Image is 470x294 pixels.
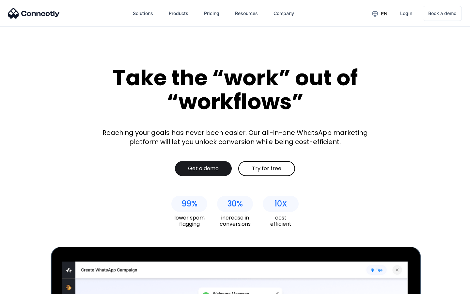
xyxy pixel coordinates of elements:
[188,165,219,172] div: Get a demo
[88,66,382,113] div: Take the “work” out of “workflows”
[98,128,372,146] div: Reaching your goals has never been easier. Our all-in-one WhatsApp marketing platform will let yo...
[395,6,417,21] a: Login
[204,9,219,18] div: Pricing
[227,199,243,208] div: 30%
[133,9,153,18] div: Solutions
[238,161,295,176] a: Try for free
[199,6,225,21] a: Pricing
[7,283,39,292] aside: Language selected: English
[252,165,281,172] div: Try for free
[381,9,387,18] div: en
[235,9,258,18] div: Resources
[274,199,287,208] div: 10X
[181,199,197,208] div: 99%
[169,9,188,18] div: Products
[423,6,462,21] a: Book a demo
[274,9,294,18] div: Company
[263,215,299,227] div: cost efficient
[217,215,253,227] div: increase in conversions
[171,215,207,227] div: lower spam flagging
[175,161,232,176] a: Get a demo
[13,283,39,292] ul: Language list
[8,8,60,19] img: Connectly Logo
[400,9,412,18] div: Login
